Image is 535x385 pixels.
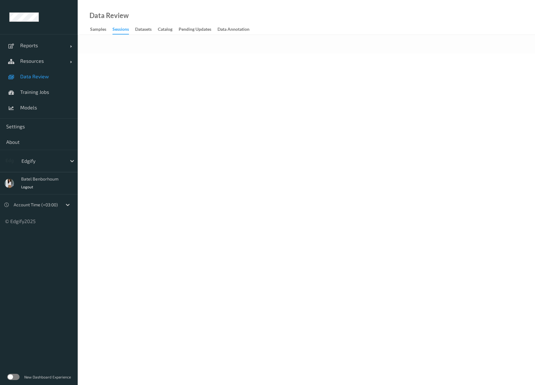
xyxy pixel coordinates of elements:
[135,25,158,34] a: Datasets
[135,26,152,34] div: Datasets
[179,25,217,34] a: Pending Updates
[158,25,179,34] a: Catalog
[217,26,249,34] div: Data Annotation
[112,26,129,34] div: Sessions
[90,25,112,34] a: Samples
[158,26,172,34] div: Catalog
[112,25,135,34] a: Sessions
[90,26,106,34] div: Samples
[179,26,211,34] div: Pending Updates
[89,12,129,19] div: Data Review
[217,25,256,34] a: Data Annotation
